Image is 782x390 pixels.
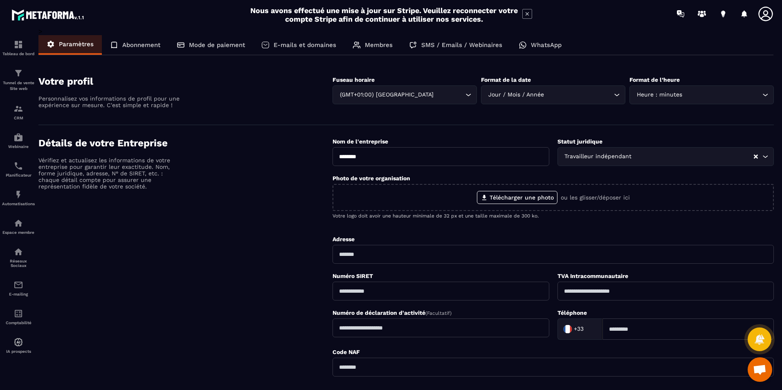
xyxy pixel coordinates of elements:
[2,62,35,98] a: formationformationTunnel de vente Site web
[2,202,35,206] p: Automatisations
[2,184,35,212] a: automationsautomationsAutomatisations
[2,241,35,274] a: social-networksocial-networkRéseaux Sociaux
[2,303,35,331] a: accountantaccountantComptabilité
[2,321,35,325] p: Comptabilité
[546,90,612,99] input: Search for option
[629,85,774,104] div: Search for option
[38,157,182,190] p: Vérifiez et actualisez les informations de votre entreprise pour garantir leur exactitude. Nom, f...
[2,230,35,235] p: Espace membre
[13,247,23,257] img: social-network
[561,194,630,201] p: ou les glisser/déposer ici
[13,337,23,347] img: automations
[338,90,435,99] span: (GMT+01:00) [GEOGRAPHIC_DATA]
[421,41,502,49] p: SMS / Emails / Webinaires
[38,95,182,108] p: Personnalisez vos informations de profil pour une expérience sur mesure. C'est simple et rapide !
[333,309,452,316] label: Numéro de déclaration d'activité
[13,280,23,290] img: email
[13,40,23,49] img: formation
[2,349,35,354] p: IA prospects
[634,152,753,161] input: Search for option
[477,191,557,204] label: Télécharger une photo
[481,76,531,83] label: Format de la date
[13,218,23,228] img: automations
[13,161,23,171] img: scheduler
[2,144,35,149] p: Webinaire
[2,259,35,268] p: Réseaux Sociaux
[2,116,35,120] p: CRM
[557,309,587,316] label: Téléphone
[365,41,393,49] p: Membres
[425,310,452,316] span: (Facultatif)
[586,323,594,335] input: Search for option
[333,85,477,104] div: Search for option
[333,349,360,355] label: Code NAF
[486,90,546,99] span: Jour / Mois / Année
[13,190,23,199] img: automations
[2,212,35,241] a: automationsautomationsEspace membre
[557,138,602,145] label: Statut juridique
[333,138,388,145] label: Nom de l'entreprise
[635,90,684,99] span: Heure : minutes
[684,90,760,99] input: Search for option
[13,309,23,318] img: accountant
[557,318,602,340] div: Search for option
[2,98,35,126] a: formationformationCRM
[38,76,333,87] h4: Votre profil
[560,321,576,337] img: Country Flag
[574,325,584,333] span: +33
[754,154,758,160] button: Clear Selected
[748,357,772,382] a: Ouvrir le chat
[2,52,35,56] p: Tableau de bord
[2,126,35,155] a: automationsautomationsWebinaire
[629,76,680,83] label: Format de l’heure
[435,90,463,99] input: Search for option
[2,34,35,62] a: formationformationTableau de bord
[274,41,336,49] p: E-mails et domaines
[333,213,774,219] p: Votre logo doit avoir une hauteur minimale de 32 px et une taille maximale de 300 ko.
[563,152,634,161] span: Travailleur indépendant
[189,41,245,49] p: Mode de paiement
[557,273,628,279] label: TVA Intracommunautaire
[11,7,85,22] img: logo
[481,85,625,104] div: Search for option
[531,41,562,49] p: WhatsApp
[13,68,23,78] img: formation
[2,80,35,92] p: Tunnel de vente Site web
[13,132,23,142] img: automations
[333,175,410,182] label: Photo de votre organisation
[250,6,518,23] h2: Nous avons effectué une mise à jour sur Stripe. Veuillez reconnecter votre compte Stripe afin de ...
[333,76,375,83] label: Fuseau horaire
[2,173,35,177] p: Planificateur
[557,147,774,166] div: Search for option
[122,41,160,49] p: Abonnement
[2,274,35,303] a: emailemailE-mailing
[13,104,23,114] img: formation
[333,273,373,279] label: Numéro SIRET
[59,40,94,48] p: Paramètres
[333,236,355,242] label: Adresse
[2,292,35,296] p: E-mailing
[2,155,35,184] a: schedulerschedulerPlanificateur
[38,137,333,149] h4: Détails de votre Entreprise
